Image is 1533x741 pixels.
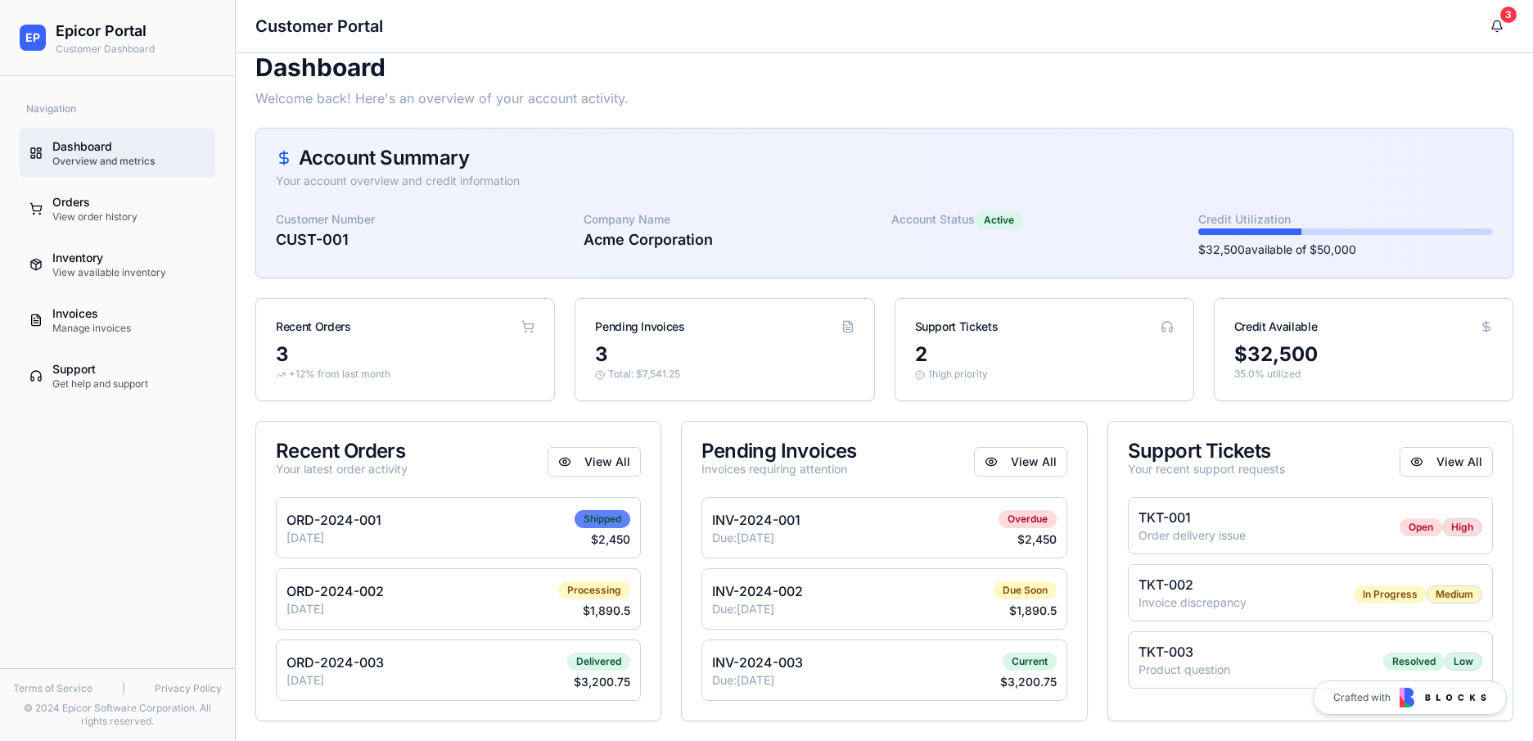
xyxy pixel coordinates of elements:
p: $ 3,200.75 [567,674,630,690]
p: Invoice discrepancy [1138,594,1354,611]
div: Invoices [52,305,205,322]
p: ORD-2024-003 [286,653,384,672]
div: Recent Orders [276,441,408,461]
span: | [122,682,125,695]
p: TKT-002 [1138,575,1354,594]
p: 1 high priority [915,368,1174,381]
div: 3 [276,341,534,368]
h1: Customer Portal [255,15,383,38]
div: Due Soon [994,581,1057,599]
div: Pending Invoices [595,319,684,335]
div: Navigation [20,96,215,122]
p: [DATE] [286,530,381,546]
p: Due: [DATE] [712,601,803,617]
div: Get help and support [52,377,205,391]
a: View All [548,447,641,477]
p: TKT-003 [1138,642,1383,662]
span: EP [25,29,40,46]
div: Support Tickets [1128,441,1285,461]
a: InventoryView available inventory [20,240,215,289]
div: View available inventory [52,266,205,279]
h2: Epicor Portal [56,20,155,43]
a: InvoicesManage invoices [20,296,215,345]
div: Orders [52,194,205,210]
label: Credit Utilization [1198,212,1291,226]
p: [DATE] [286,601,384,617]
p: 35.0 % utilized [1234,368,1493,381]
a: Privacy Policy [155,682,222,695]
div: Current [1003,653,1057,671]
div: View order history [52,210,205,224]
p: INV-2024-002 [712,581,803,601]
h1: Dashboard [255,52,1513,82]
p: +12% from last month [276,368,534,381]
p: $ 32,500 available of $ 50,000 [1198,242,1493,258]
p: INV-2024-003 [712,653,803,672]
div: Your recent support requests [1128,461,1285,477]
p: Due: [DATE] [712,530,800,546]
p: INV-2024-001 [712,510,800,530]
div: Account Summary [276,148,1493,168]
div: High [1442,518,1482,536]
div: Delivered [567,653,630,671]
div: Manage invoices [52,322,205,335]
div: Resolved [1383,653,1445,671]
p: CUST-001 [276,228,570,251]
p: ORD-2024-001 [286,510,381,530]
label: Account Status [891,212,975,226]
p: $ 2,450 [575,531,630,548]
div: 3 [595,341,854,368]
div: Open [1400,518,1442,536]
p: TKT-001 [1138,508,1400,527]
div: Your latest order activity [276,461,408,477]
a: DashboardOverview and metrics [20,129,215,178]
p: Product question [1138,662,1383,678]
p: Welcome back! Here's an overview of your account activity. [255,88,1513,108]
p: $ 3,200.75 [1000,674,1057,690]
div: Overdue [999,510,1057,528]
div: Pending Invoices [701,441,856,461]
p: Acme Corporation [584,228,878,251]
div: Support Tickets [915,319,999,335]
p: $ 2,450 [999,531,1057,548]
a: SupportGet help and support [20,351,215,400]
div: $ 32,500 [1234,341,1493,368]
div: Credit Available [1234,319,1317,335]
div: © 2024 Epicor Software Corporation. All rights reserved. [13,702,222,728]
div: Shipped [575,510,630,528]
div: Invoices requiring attention [701,461,856,477]
div: Medium [1427,585,1482,603]
p: Due: [DATE] [712,672,803,689]
p: [DATE] [286,672,384,689]
div: 3 [1500,7,1517,23]
a: Terms of Service [13,682,92,695]
img: Blocks [1400,688,1486,707]
div: Active [975,211,1023,229]
a: View All [1400,447,1493,477]
button: 3 [1481,10,1513,43]
p: ORD-2024-002 [286,581,384,601]
label: Company Name [584,212,670,226]
div: Low [1445,653,1482,671]
div: In Progress [1354,585,1427,603]
p: $ 1,890.5 [558,603,630,619]
span: Crafted with [1333,691,1391,704]
label: Customer Number [276,212,375,226]
div: Your account overview and credit information [276,173,1493,189]
div: 2 [915,341,1174,368]
a: OrdersView order history [20,184,215,233]
div: Processing [558,581,630,599]
p: Customer Dashboard [56,43,155,56]
div: Overview and metrics [52,155,205,168]
div: Dashboard [52,138,205,155]
p: Order delivery issue [1138,527,1400,544]
div: Support [52,361,205,377]
a: View All [974,447,1067,477]
p: Total: $ 7,541.25 [595,368,854,381]
div: Recent Orders [276,319,350,335]
div: Inventory [52,250,205,266]
a: Crafted with [1313,680,1507,715]
p: $ 1,890.5 [994,603,1057,619]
